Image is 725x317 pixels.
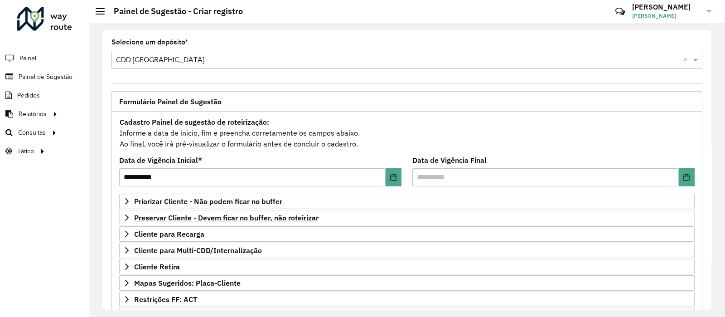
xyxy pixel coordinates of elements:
[111,37,188,48] label: Selecione um depósito
[119,292,695,307] a: Restrições FF: ACT
[683,54,691,65] span: Clear all
[19,72,72,82] span: Painel de Sugestão
[134,296,197,303] span: Restrições FF: ACT
[17,91,40,100] span: Pedidos
[18,128,46,137] span: Consultas
[17,146,34,156] span: Tático
[119,226,695,242] a: Cliente para Recarga
[119,194,695,209] a: Priorizar Cliente - Não podem ficar no buffer
[632,12,700,20] span: [PERSON_NAME]
[134,279,241,287] span: Mapas Sugeridos: Placa-Cliente
[119,98,222,105] span: Formulário Painel de Sugestão
[134,214,319,221] span: Preservar Cliente - Devem ficar no buffer, não roteirizar
[119,116,695,150] div: Informe a data de inicio, fim e preencha corretamente os campos abaixo. Ao final, você irá pré-vi...
[19,54,36,63] span: Painel
[412,155,487,166] label: Data de Vigência Final
[119,210,695,225] a: Preservar Cliente - Devem ficar no buffer, não roteirizar
[119,155,202,166] label: Data de Vigência Inicial
[119,243,695,258] a: Cliente para Multi-CDD/Internalização
[119,275,695,291] a: Mapas Sugeridos: Placa-Cliente
[679,168,695,186] button: Choose Date
[632,3,700,11] h3: [PERSON_NAME]
[105,6,243,16] h2: Painel de Sugestão - Criar registro
[19,109,47,119] span: Relatórios
[610,2,630,21] a: Contato Rápido
[134,247,262,254] span: Cliente para Multi-CDD/Internalização
[134,198,282,205] span: Priorizar Cliente - Não podem ficar no buffer
[120,117,269,127] strong: Cadastro Painel de sugestão de roteirização:
[119,259,695,274] a: Cliente Retira
[386,168,401,186] button: Choose Date
[134,230,204,238] span: Cliente para Recarga
[134,263,180,270] span: Cliente Retira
